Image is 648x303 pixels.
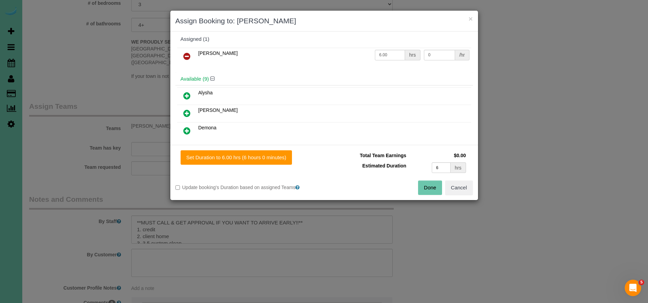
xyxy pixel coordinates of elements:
[329,150,408,161] td: Total Team Earnings
[418,180,442,195] button: Done
[198,90,213,95] span: Alysha
[198,107,238,113] span: [PERSON_NAME]
[181,76,468,82] h4: Available (9)
[175,184,319,191] label: Update booking's Duration based on assigned Teams
[639,280,644,285] span: 5
[181,150,292,165] button: Set Duration to 6.00 hrs (6 hours 0 minutes)
[625,280,641,296] iframe: Intercom live chat
[405,50,420,60] div: hrs
[455,50,469,60] div: /hr
[468,15,473,22] button: ×
[445,180,473,195] button: Cancel
[198,125,217,130] span: Demona
[175,185,180,190] input: Update booking's Duration based on assigned Teams
[451,162,466,173] div: hrs
[198,50,238,56] span: [PERSON_NAME]
[175,16,473,26] h3: Assign Booking to: [PERSON_NAME]
[408,150,468,161] td: $0.00
[362,163,406,168] span: Estimated Duration
[181,36,468,42] div: Assigned (1)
